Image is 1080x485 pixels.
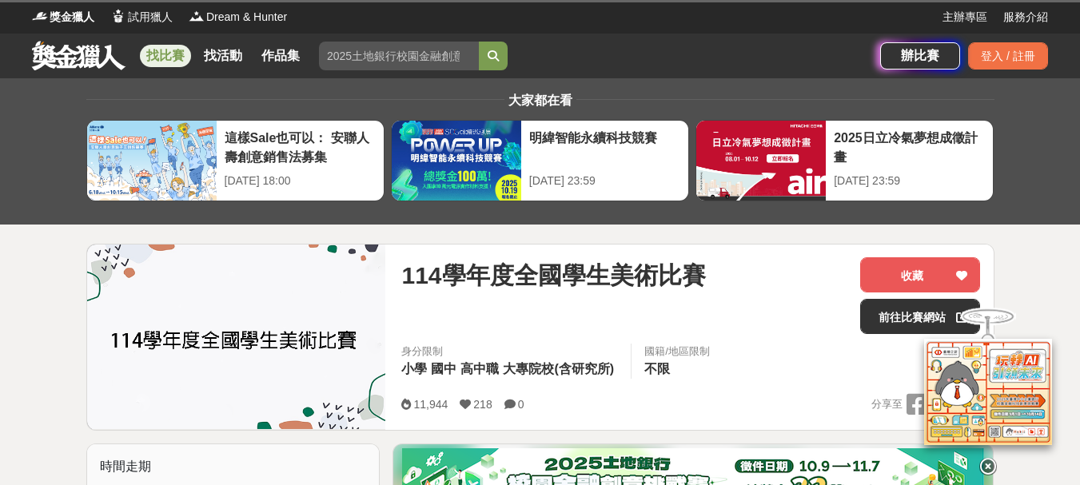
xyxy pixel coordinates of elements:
a: 主辦專區 [943,9,987,26]
span: 國中 [431,362,456,376]
input: 2025土地銀行校園金融創意挑戰賽：從你出發 開啟智慧金融新頁 [319,42,479,70]
a: 這樣Sale也可以： 安聯人壽創意銷售法募集[DATE] 18:00 [86,120,385,201]
span: 獎金獵人 [50,9,94,26]
span: 試用獵人 [128,9,173,26]
a: LogoDream & Hunter [189,9,287,26]
div: 身分限制 [401,344,618,360]
a: 前往比賽網站 [860,299,980,334]
div: [DATE] 23:59 [529,173,680,189]
span: 大家都在看 [504,93,576,107]
a: 作品集 [255,45,306,67]
img: Logo [110,8,126,24]
div: 2025日立冷氣夢想成徵計畫 [834,129,985,165]
a: 2025日立冷氣夢想成徵計畫[DATE] 23:59 [695,120,994,201]
span: 11,944 [413,398,448,411]
span: 0 [518,398,524,411]
span: 218 [473,398,492,411]
a: Logo獎金獵人 [32,9,94,26]
div: [DATE] 18:00 [225,173,376,189]
span: 114學年度全國學生美術比賽 [401,257,705,293]
img: Cover Image [87,244,386,429]
img: Logo [32,8,48,24]
div: 明緯智能永續科技競賽 [529,129,680,165]
span: 高中職 [460,362,499,376]
span: Dream & Hunter [206,9,287,26]
a: 明緯智能永續科技競賽[DATE] 23:59 [391,120,689,201]
img: Logo [189,8,205,24]
span: 不限 [644,362,670,376]
span: 分享至 [871,392,903,416]
button: 收藏 [860,257,980,292]
img: d2146d9a-e6f6-4337-9592-8cefde37ba6b.png [924,339,1052,445]
div: 登入 / 註冊 [968,42,1048,70]
div: 這樣Sale也可以： 安聯人壽創意銷售法募集 [225,129,376,165]
div: 國籍/地區限制 [644,344,710,360]
a: 辦比賽 [880,42,960,70]
a: 服務介紹 [1003,9,1048,26]
a: Logo試用獵人 [110,9,173,26]
span: 小學 [401,362,427,376]
div: [DATE] 23:59 [834,173,985,189]
a: 找活動 [197,45,249,67]
span: 大專院校(含研究所) [503,362,614,376]
a: 找比賽 [140,45,191,67]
